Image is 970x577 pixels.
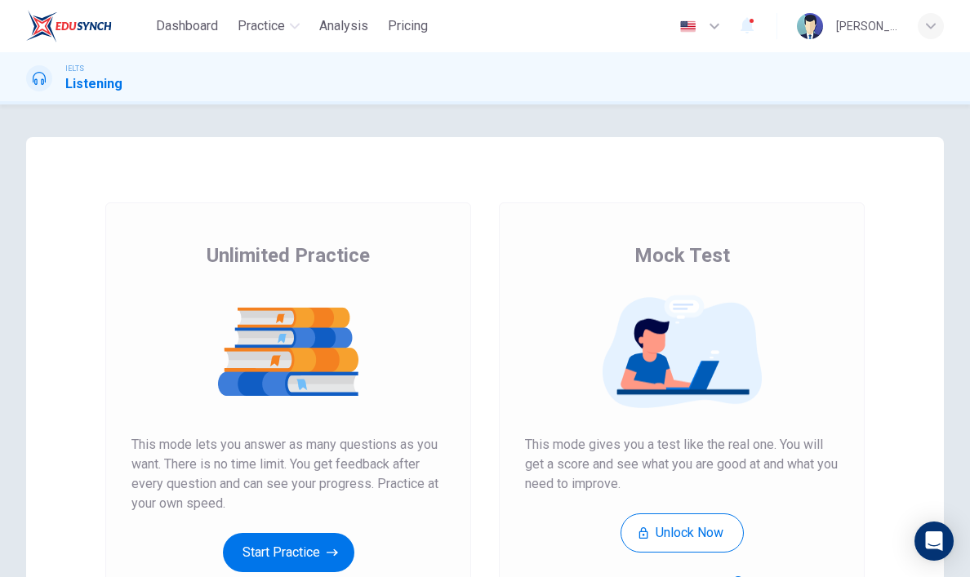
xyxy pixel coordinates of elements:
[238,16,285,36] span: Practice
[525,435,839,494] span: This mode gives you a test like the real one. You will get a score and see what you are good at a...
[131,435,445,513] span: This mode lets you answer as many questions as you want. There is no time limit. You get feedback...
[914,522,954,561] div: Open Intercom Messenger
[381,11,434,41] button: Pricing
[797,13,823,39] img: Profile picture
[231,11,306,41] button: Practice
[26,10,149,42] a: EduSynch logo
[313,11,375,41] button: Analysis
[621,513,744,553] button: Unlock Now
[319,16,368,36] span: Analysis
[678,20,698,33] img: en
[207,242,370,269] span: Unlimited Practice
[634,242,730,269] span: Mock Test
[65,74,122,94] h1: Listening
[149,11,225,41] button: Dashboard
[65,63,84,74] span: IELTS
[223,533,354,572] button: Start Practice
[388,16,428,36] span: Pricing
[26,10,112,42] img: EduSynch logo
[156,16,218,36] span: Dashboard
[836,16,898,36] div: [PERSON_NAME]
